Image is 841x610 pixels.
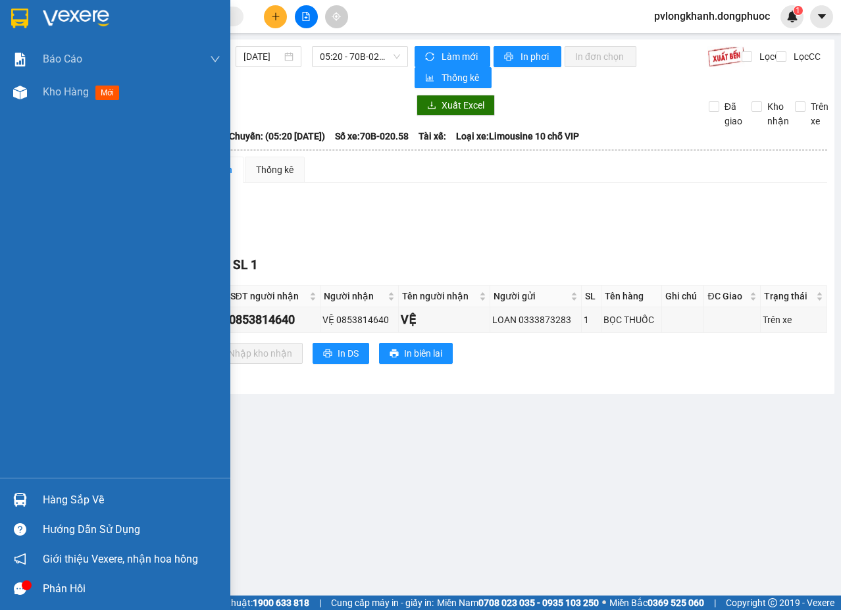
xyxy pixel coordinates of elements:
span: SL 1 [233,257,258,272]
span: download [427,101,436,111]
button: printerIn DS [313,343,369,364]
img: 9k= [707,46,745,67]
div: Hàng sắp về [43,490,220,510]
button: downloadNhập kho nhận [203,343,303,364]
span: pvlongkhanh.dongphuoc [644,8,780,24]
span: Kho hàng [43,86,89,98]
input: 15/10/2025 [243,49,282,64]
span: Trên xe [805,99,834,128]
td: VỆ [399,307,490,333]
sup: 1 [794,6,803,15]
th: Ghi chú [662,286,705,307]
span: ⚪️ [602,600,606,605]
span: Tài xế: [419,129,446,143]
span: Hỗ trợ kỹ thuật: [188,596,309,610]
span: Miền Nam [437,596,599,610]
span: Số xe: 70B-020.58 [335,129,409,143]
span: Chuyến: (05:20 [DATE]) [229,129,325,143]
span: | [319,596,321,610]
span: Giới thiệu Vexere, nhận hoa hồng [43,551,198,567]
div: Thống kê [256,163,293,177]
th: Tên hàng [601,286,662,307]
img: warehouse-icon [13,493,27,507]
div: LOAN 0333873283 [492,313,579,327]
span: Người gửi [494,289,568,303]
span: file-add [301,12,311,21]
button: printerIn biên lai [379,343,453,364]
span: Loại xe: Limousine 10 chỗ VIP [456,129,579,143]
span: | [714,596,716,610]
div: Phản hồi [43,579,220,599]
span: Miền Bắc [609,596,704,610]
span: 1 [796,6,800,15]
span: printer [323,349,332,359]
button: In đơn chọn [565,46,636,67]
button: caret-down [810,5,833,28]
button: aim [325,5,348,28]
div: Hướng dẫn sử dụng [43,520,220,540]
button: plus [264,5,287,28]
div: BỌC THUỐC [603,313,659,327]
span: Lọc CR [754,49,788,64]
div: Trên xe [763,313,825,327]
span: Xuất Excel [442,98,484,113]
div: 1 [584,313,599,327]
span: Cung cấp máy in - giấy in: [331,596,434,610]
span: Kho nhận [762,99,794,128]
span: In phơi [521,49,551,64]
span: Tên người nhận [402,289,476,303]
span: Trạng thái [764,289,813,303]
button: bar-chartThống kê [415,67,492,88]
button: printerIn phơi [494,46,561,67]
span: mới [95,86,119,100]
span: ĐC Giao [707,289,747,303]
img: solution-icon [13,53,27,66]
span: aim [332,12,341,21]
span: caret-down [816,11,828,22]
span: Làm mới [442,49,480,64]
span: printer [504,52,515,63]
span: Thống kê [442,70,481,85]
span: down [210,54,220,64]
span: In biên lai [404,346,442,361]
div: VỆ [401,311,488,329]
span: copyright [768,598,777,607]
span: In DS [338,346,359,361]
span: message [14,582,26,595]
strong: 0708 023 035 - 0935 103 250 [478,597,599,608]
strong: 0369 525 060 [648,597,704,608]
button: syncLàm mới [415,46,490,67]
span: bar-chart [425,73,436,84]
span: 05:20 - 70B-020.58 [320,47,400,66]
button: downloadXuất Excel [417,95,495,116]
strong: 1900 633 818 [253,597,309,608]
span: question-circle [14,523,26,536]
img: icon-new-feature [786,11,798,22]
span: Lọc CC [788,49,823,64]
span: plus [271,12,280,21]
span: Người nhận [324,289,384,303]
div: 0853814640 [229,311,319,329]
span: printer [390,349,399,359]
img: logo-vxr [11,9,28,28]
button: file-add [295,5,318,28]
div: VỆ 0853814640 [322,313,395,327]
span: Đã giao [719,99,748,128]
th: SL [582,286,601,307]
span: SĐT người nhận [230,289,307,303]
img: warehouse-icon [13,86,27,99]
span: sync [425,52,436,63]
span: Báo cáo [43,51,82,67]
span: notification [14,553,26,565]
td: 0853814640 [227,307,321,333]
